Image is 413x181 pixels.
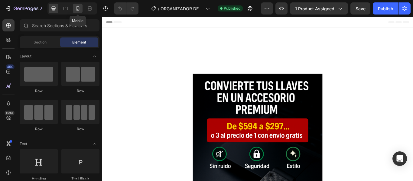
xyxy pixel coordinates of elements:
[392,151,407,166] div: Open Intercom Messenger
[290,2,348,15] button: 1 product assigned
[224,6,240,11] span: Published
[20,88,58,94] div: Row
[378,5,393,12] div: Publish
[90,51,99,61] span: Toggle open
[72,40,86,45] span: Element
[114,2,138,15] div: Undo/Redo
[350,2,370,15] button: Save
[161,5,203,12] span: ORGANIZADOR DE LLAVES PRODUCT PAGE- [DATE] 23:35:00
[295,5,334,12] span: 1 product assigned
[20,19,99,31] input: Search Sections & Elements
[6,64,15,69] div: 450
[20,126,58,132] div: Row
[61,126,99,132] div: Row
[20,53,31,59] span: Layout
[356,6,366,11] span: Save
[34,40,47,45] span: Section
[90,139,99,149] span: Toggle open
[138,31,186,37] strong: 50% DESCUENTO
[373,2,398,15] button: Publish
[306,31,345,37] strong: ENVIO GRATIS
[40,5,42,12] p: 7
[2,2,45,15] button: 7
[102,17,413,181] iframe: Design area
[5,111,15,115] div: Beta
[20,141,27,147] span: Text
[205,31,286,37] strong: LA OFERTA TERMINA PRONTO
[61,88,99,94] div: Row
[158,5,159,12] span: /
